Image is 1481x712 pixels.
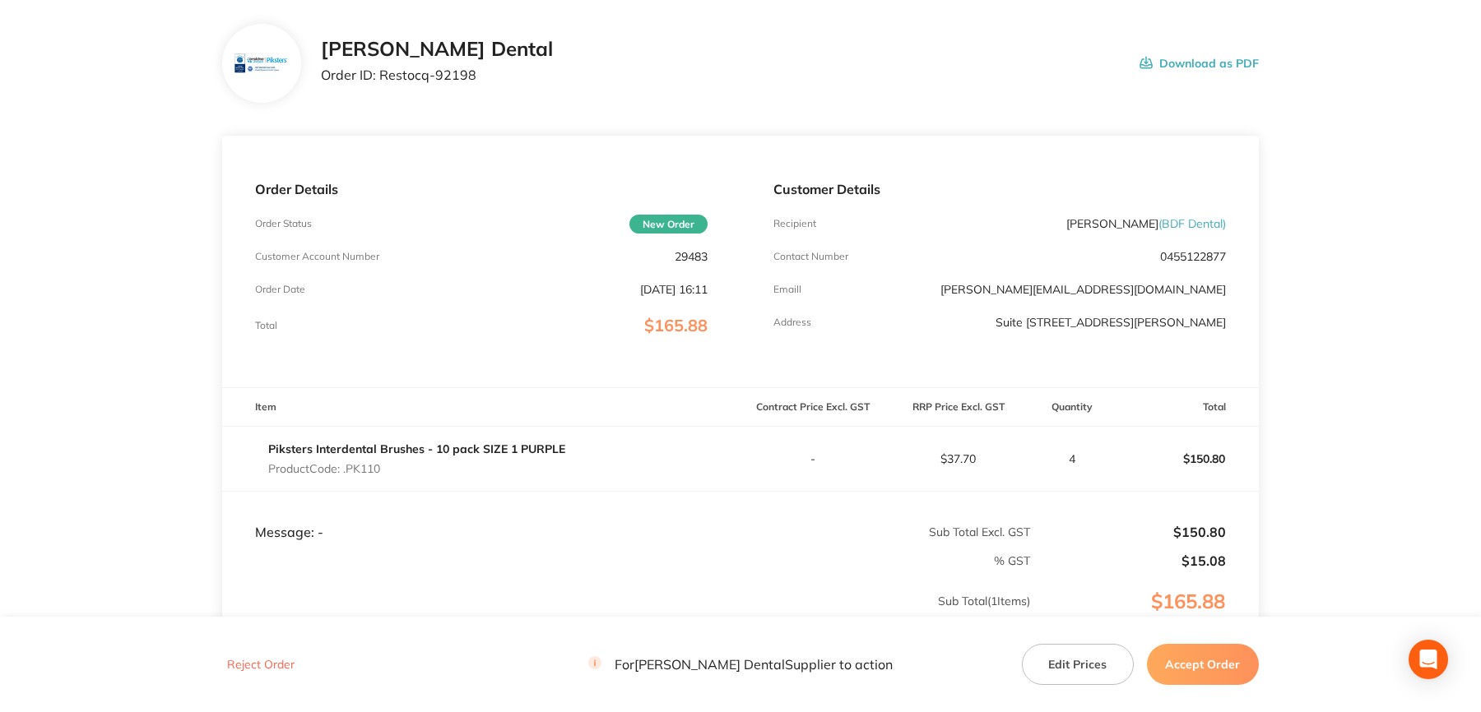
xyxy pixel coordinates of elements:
p: [PERSON_NAME] [1066,217,1226,230]
p: $150.80 [1115,439,1258,479]
p: Suite [STREET_ADDRESS][PERSON_NAME] [996,316,1226,329]
td: Message: - [222,491,740,540]
div: Open Intercom Messenger [1409,640,1448,679]
p: $165.88 [1032,590,1258,646]
p: $15.08 [1032,553,1226,568]
p: $150.80 [1032,525,1226,539]
p: Order ID: Restocq- 92198 [321,67,553,82]
a: Piksters Interdental Brushes - 10 pack SIZE 1 PURPLE [268,442,565,456]
p: Sub Total Excl. GST [741,525,1030,539]
button: Accept Order [1147,644,1259,685]
p: Order Status [255,218,312,229]
p: 29483 [675,250,708,263]
p: % GST [223,554,1030,567]
p: Product Code: .PK110 [268,462,565,475]
p: Recipient [773,218,816,229]
p: [DATE] 16:11 [640,283,708,296]
p: 0455122877 [1160,250,1226,263]
th: RRP Price Excl. GST [885,388,1030,427]
p: 4 [1032,452,1113,465]
th: Item [222,388,740,427]
p: Customer Account Number [255,251,379,262]
th: Quantity [1031,388,1114,427]
p: Sub Total ( 1 Items) [223,594,1030,640]
p: For [PERSON_NAME] Dental Supplier to action [588,657,893,673]
span: ( BDF Dental ) [1158,216,1226,231]
img: bnV5aml6aA [234,37,288,90]
p: Emaill [773,284,801,295]
span: New Order [629,215,708,233]
th: Contract Price Excl. GST [740,388,885,427]
a: [PERSON_NAME][EMAIL_ADDRESS][DOMAIN_NAME] [940,282,1226,297]
th: Total [1114,388,1259,427]
p: Order Date [255,284,305,295]
p: - [741,452,884,465]
button: Download as PDF [1140,38,1259,89]
p: Contact Number [773,251,848,262]
p: $37.70 [886,452,1029,465]
button: Reject Order [222,658,299,673]
p: Customer Details [773,182,1226,196]
p: Order Details [255,182,708,196]
h2: [PERSON_NAME] Dental [321,38,553,61]
p: Address [773,317,811,328]
span: $165.88 [644,315,708,335]
p: Total [255,320,277,331]
button: Edit Prices [1022,644,1134,685]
